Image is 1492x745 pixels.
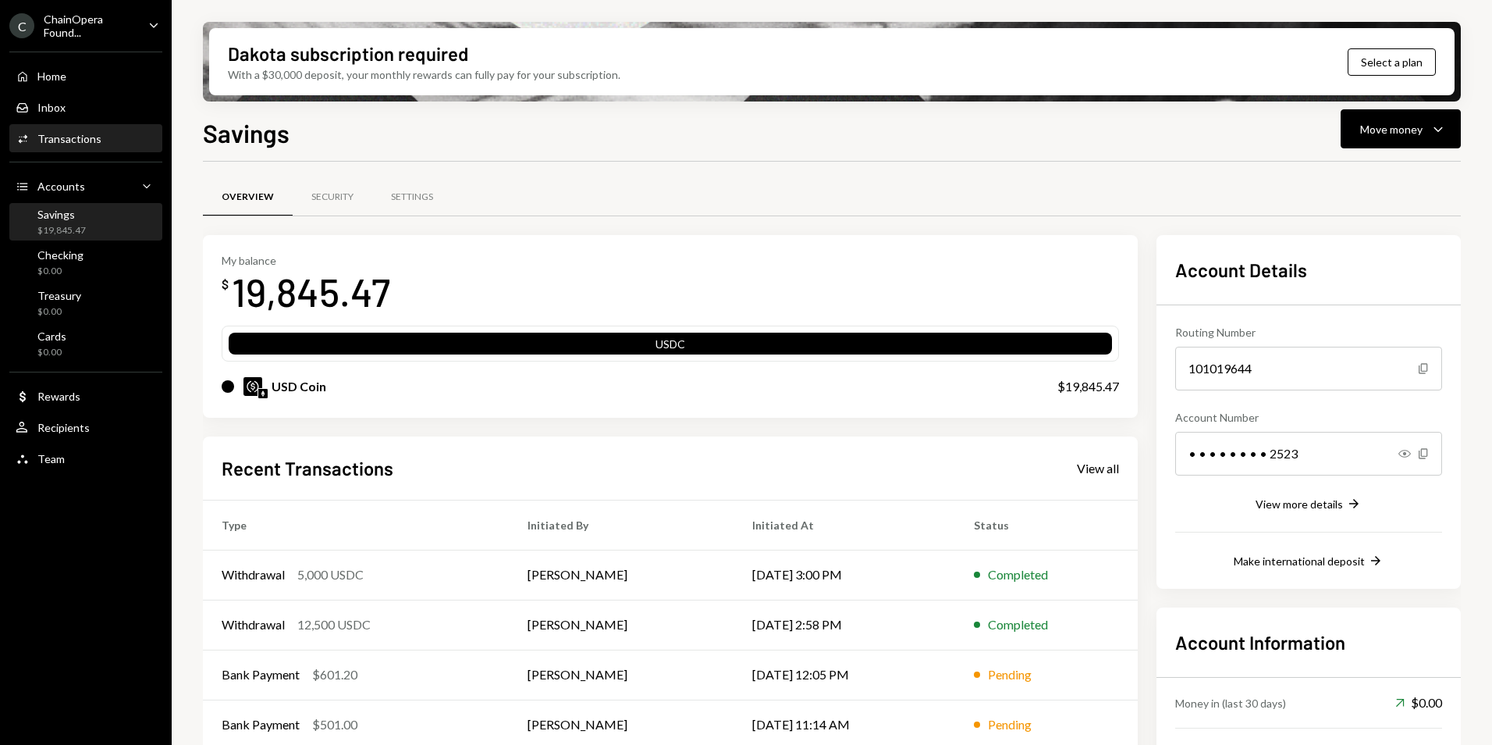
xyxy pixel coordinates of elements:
[312,665,357,684] div: $601.20
[37,346,66,359] div: $0.00
[988,615,1048,634] div: Completed
[1175,629,1442,655] h2: Account Information
[509,500,734,550] th: Initiated By
[222,276,229,292] div: $
[37,248,83,262] div: Checking
[9,172,162,200] a: Accounts
[509,650,734,700] td: [PERSON_NAME]
[203,117,290,148] h1: Savings
[1077,459,1119,476] a: View all
[229,336,1112,358] div: USDC
[37,224,86,237] div: $19,845.47
[1360,121,1423,137] div: Move money
[311,191,353,204] div: Security
[9,203,162,241] a: Savings$19,845.47
[1175,409,1442,426] div: Account Number
[509,600,734,650] td: [PERSON_NAME]
[1175,695,1286,711] div: Money in (last 30 days)
[232,267,390,316] div: 19,845.47
[222,191,274,204] div: Overview
[988,665,1032,684] div: Pending
[9,93,162,121] a: Inbox
[1256,496,1362,513] button: View more details
[734,550,955,600] td: [DATE] 3:00 PM
[9,244,162,281] a: Checking$0.00
[509,550,734,600] td: [PERSON_NAME]
[1348,48,1436,76] button: Select a plan
[258,389,268,398] img: ethereum-mainnet
[203,500,509,550] th: Type
[955,500,1138,550] th: Status
[222,254,390,267] div: My balance
[1234,554,1365,568] div: Make international deposit
[37,305,81,319] div: $0.00
[734,650,955,700] td: [DATE] 12:05 PM
[1175,257,1442,283] h2: Account Details
[297,565,364,584] div: 5,000 USDC
[203,177,293,217] a: Overview
[293,177,372,217] a: Security
[37,101,66,114] div: Inbox
[312,715,357,734] div: $501.00
[37,70,66,83] div: Home
[222,665,300,684] div: Bank Payment
[37,208,86,221] div: Savings
[228,66,620,83] div: With a $30,000 deposit, your monthly rewards can fully pay for your subscription.
[9,284,162,322] a: Treasury$0.00
[9,325,162,362] a: Cards$0.00
[1341,109,1461,148] button: Move money
[272,377,326,396] div: USD Coin
[37,132,101,145] div: Transactions
[297,615,371,634] div: 12,500 USDC
[9,62,162,90] a: Home
[1175,347,1442,390] div: 101019644
[9,444,162,472] a: Team
[372,177,452,217] a: Settings
[37,265,83,278] div: $0.00
[37,330,66,343] div: Cards
[37,452,65,465] div: Team
[1234,553,1384,570] button: Make international deposit
[44,12,136,39] div: ChainOpera Found...
[9,124,162,152] a: Transactions
[1395,693,1442,712] div: $0.00
[37,421,90,434] div: Recipients
[37,390,80,403] div: Rewards
[37,289,81,302] div: Treasury
[37,180,85,193] div: Accounts
[243,377,262,396] img: USDC
[1077,461,1119,476] div: View all
[222,455,393,481] h2: Recent Transactions
[1175,432,1442,476] div: • • • • • • • • 2523
[1175,324,1442,340] div: Routing Number
[9,413,162,441] a: Recipients
[988,715,1032,734] div: Pending
[9,13,34,38] div: C
[734,600,955,650] td: [DATE] 2:58 PM
[222,615,285,634] div: Withdrawal
[391,191,433,204] div: Settings
[222,715,300,734] div: Bank Payment
[222,565,285,584] div: Withdrawal
[9,382,162,410] a: Rewards
[988,565,1048,584] div: Completed
[228,41,468,66] div: Dakota subscription required
[1256,497,1343,511] div: View more details
[1057,377,1119,396] div: $19,845.47
[734,500,955,550] th: Initiated At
